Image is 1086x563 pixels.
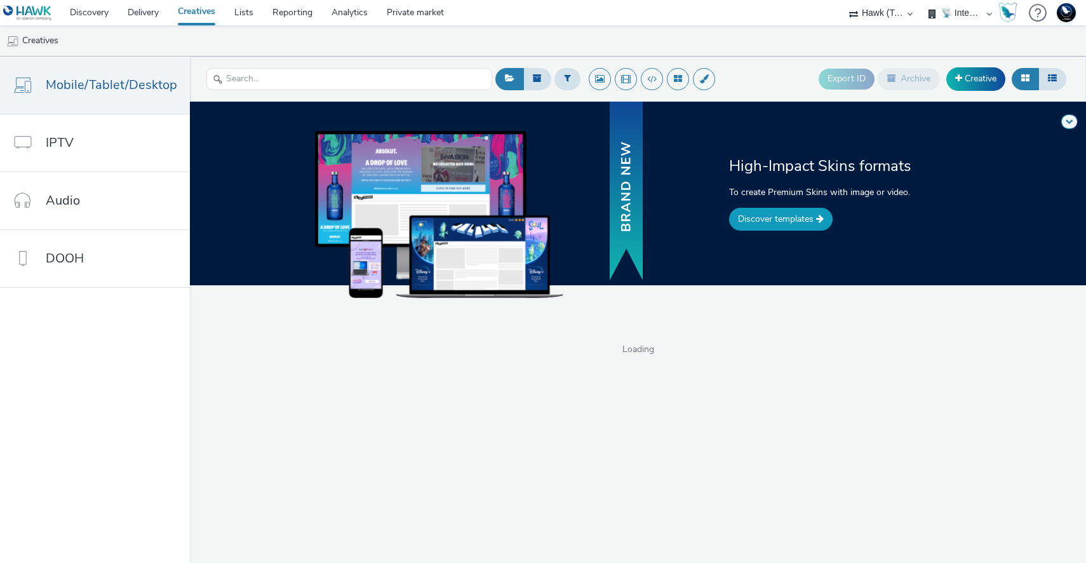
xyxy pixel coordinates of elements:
p: To create Premium Skins with image or video. [729,186,946,199]
span: Mobile/Tablet/Desktop [46,76,177,94]
img: undefined Logo [3,5,52,21]
button: Grid [1012,68,1039,90]
img: Hawk Academy [998,3,1017,23]
img: mobile [6,35,19,48]
span: IPTV [46,133,74,152]
span: Audio [46,191,80,210]
a: Discover templates [729,208,833,231]
span: Loading [190,343,1086,356]
a: Creative [946,67,1005,90]
button: Export ID [819,69,875,89]
h2: High-Impact Skins formats [729,156,946,176]
img: Support Hawk [1057,3,1076,22]
span: DOOH [46,249,84,268]
button: Archive [878,68,940,90]
img: banner with new text [607,100,645,283]
a: Hawk Academy [998,3,1022,23]
img: example of skins on dekstop, tablet and mobile devices [315,131,563,297]
button: Table [1038,68,1066,90]
input: Search... [206,68,492,90]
